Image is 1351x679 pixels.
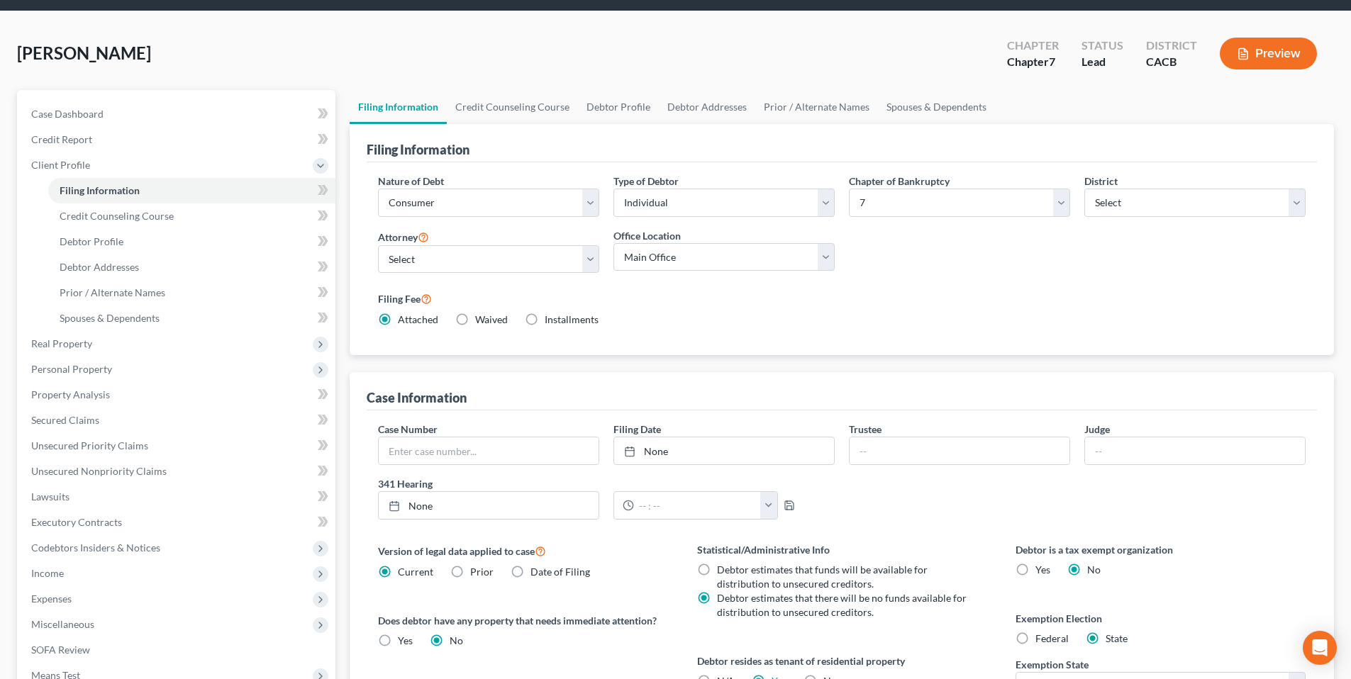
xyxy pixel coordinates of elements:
[367,389,467,406] div: Case Information
[20,510,335,535] a: Executory Contracts
[17,43,151,63] span: [PERSON_NAME]
[48,305,335,331] a: Spouses & Dependents
[1146,38,1197,54] div: District
[378,174,444,189] label: Nature of Debt
[367,141,469,158] div: Filing Information
[398,566,433,578] span: Current
[1087,563,1101,576] span: No
[1016,611,1306,626] label: Exemption Election
[350,90,447,124] a: Filing Information
[379,437,599,464] input: Enter case number...
[1016,657,1089,672] label: Exemption State
[1085,437,1305,464] input: --
[447,90,578,124] a: Credit Counseling Course
[1106,632,1128,644] span: State
[450,634,463,646] span: No
[48,254,335,280] a: Debtor Addresses
[613,422,661,437] label: Filing Date
[697,542,987,557] label: Statistical/Administrative Info
[20,101,335,127] a: Case Dashboard
[31,593,72,605] span: Expenses
[371,476,842,491] label: 341 Hearing
[20,433,335,459] a: Unsecured Priority Claims
[697,653,987,668] label: Debtor resides as tenant of residential property
[850,437,1069,464] input: --
[20,127,335,152] a: Credit Report
[634,492,761,519] input: -- : --
[398,313,438,325] span: Attached
[31,490,70,503] span: Lawsuits
[31,337,92,349] span: Real Property
[849,422,882,437] label: Trustee
[378,290,1306,307] label: Filing Fee
[31,159,90,171] span: Client Profile
[755,90,878,124] a: Prior / Alternate Names
[545,313,599,325] span: Installments
[578,90,659,124] a: Debtor Profile
[1016,542,1306,557] label: Debtor is a tax exempt organization
[31,465,167,477] span: Unsecured Nonpriority Claims
[1082,38,1123,54] div: Status
[1007,38,1059,54] div: Chapter
[20,484,335,510] a: Lawsuits
[31,567,64,579] span: Income
[48,203,335,229] a: Credit Counseling Course
[614,437,834,464] a: None
[20,382,335,408] a: Property Analysis
[849,174,950,189] label: Chapter of Bankruptcy
[613,228,681,243] label: Office Location
[378,542,668,559] label: Version of legal data applied to case
[378,228,429,245] label: Attorney
[31,644,90,656] span: SOFA Review
[378,613,668,628] label: Does debtor have any property that needs immediate attention?
[31,388,110,400] span: Property Analysis
[60,261,139,273] span: Debtor Addresses
[1082,54,1123,70] div: Lead
[20,459,335,484] a: Unsecured Nonpriority Claims
[1084,422,1110,437] label: Judge
[379,492,599,519] a: None
[60,184,140,196] span: Filing Information
[31,108,104,120] span: Case Dashboard
[717,563,928,590] span: Debtor estimates that funds will be available for distribution to unsecured creditors.
[60,312,160,324] span: Spouses & Dependents
[1035,632,1069,644] span: Federal
[1084,174,1118,189] label: District
[1220,38,1317,69] button: Preview
[31,133,92,145] span: Credit Report
[1146,54,1197,70] div: CACB
[20,637,335,663] a: SOFA Review
[878,90,995,124] a: Spouses & Dependents
[48,280,335,305] a: Prior / Alternate Names
[31,439,148,451] span: Unsecured Priority Claims
[398,634,413,646] span: Yes
[31,516,122,528] span: Executory Contracts
[475,313,508,325] span: Waived
[659,90,755,124] a: Debtor Addresses
[31,414,99,426] span: Secured Claims
[613,174,679,189] label: Type of Debtor
[1007,54,1059,70] div: Chapter
[48,229,335,254] a: Debtor Profile
[31,618,94,630] span: Miscellaneous
[20,408,335,433] a: Secured Claims
[1303,631,1337,665] div: Open Intercom Messenger
[48,178,335,203] a: Filing Information
[717,592,967,618] span: Debtor estimates that there will be no funds available for distribution to unsecured creditors.
[378,422,438,437] label: Case Number
[1049,55,1055,68] span: 7
[60,286,165,298] span: Prior / Alternate Names
[530,566,590,578] span: Date of Filing
[1035,563,1050,576] span: Yes
[470,566,494,578] span: Prior
[31,363,112,375] span: Personal Property
[60,235,123,247] span: Debtor Profile
[31,541,160,554] span: Codebtors Insiders & Notices
[60,210,174,222] span: Credit Counseling Course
